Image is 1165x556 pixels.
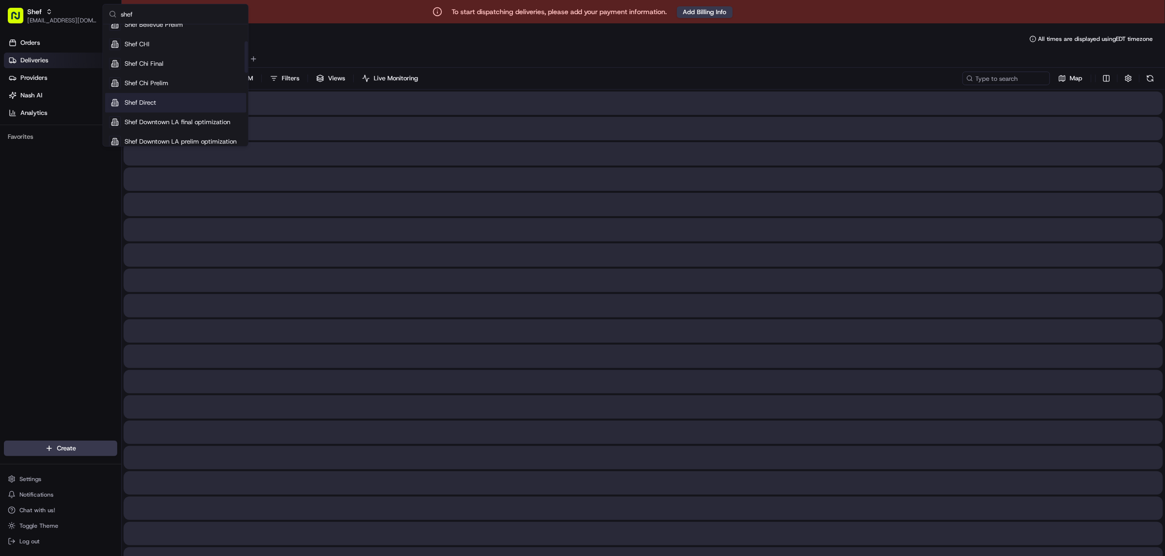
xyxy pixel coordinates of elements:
div: 📗 [10,143,18,150]
a: Powered byPylon [69,165,118,173]
span: Shef Downtown LA prelim optimization [125,137,237,146]
input: Clear [25,63,161,74]
span: Deliveries [20,56,48,65]
span: Shef Chi Final [125,59,164,68]
span: Chat with us! [19,506,55,514]
span: Providers [20,74,47,82]
span: Log out [19,537,39,545]
a: Providers [4,70,121,86]
button: Create [4,441,117,456]
button: Toggle Theme [4,519,117,533]
input: Type to search [963,72,1050,85]
a: Deliveries [4,53,121,68]
span: Toggle Theme [19,522,58,530]
a: Analytics [4,105,121,121]
input: Search... [121,4,242,24]
button: Chat with us! [4,503,117,517]
a: 💻API Documentation [78,138,160,155]
button: Notifications [4,488,117,501]
a: 📗Knowledge Base [6,138,78,155]
span: Shef Downtown LA final optimization [125,118,230,127]
span: Map [1070,74,1083,83]
span: Nash AI [20,91,42,100]
span: Shef CHI [125,40,149,49]
p: Welcome 👋 [10,39,177,55]
button: Shef [27,7,42,17]
button: Shef[EMAIL_ADDRESS][DOMAIN_NAME] [4,4,101,27]
button: Settings [4,472,117,486]
span: Views [328,74,345,83]
span: Knowledge Base [19,142,74,151]
span: Create [57,444,76,453]
div: Suggestions [103,24,248,146]
span: Analytics [20,109,47,117]
p: To start dispatching deliveries, please add your payment information. [452,7,667,17]
button: Start new chat [165,96,177,108]
button: [EMAIL_ADDRESS][DOMAIN_NAME] [27,17,97,24]
span: Pylon [97,166,118,173]
button: Filters [266,72,304,85]
button: Views [312,72,349,85]
button: Log out [4,535,117,548]
span: API Documentation [92,142,156,151]
span: Orders [20,38,40,47]
a: Nash AI [4,88,121,103]
button: Refresh [1144,72,1157,85]
span: Shef Direct [125,98,156,107]
button: Add Billing Info [677,6,733,18]
span: Settings [19,475,41,483]
div: Start new chat [33,93,160,103]
div: Favorites [4,129,117,145]
img: Nash [10,10,29,30]
div: 💻 [82,143,90,150]
div: We're available if you need us! [33,103,123,111]
span: Live Monitoring [374,74,418,83]
span: Shef Chi Prelim [125,79,168,88]
img: 1736555255976-a54dd68f-1ca7-489b-9aae-adbdc363a1c4 [10,93,27,111]
span: Notifications [19,491,54,499]
span: Shef Bellevue Prelim [125,20,183,29]
span: All times are displayed using EDT timezone [1038,35,1153,43]
button: Live Monitoring [358,72,422,85]
button: Map [1054,72,1087,85]
a: Orders [4,35,121,51]
span: Filters [282,74,299,83]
